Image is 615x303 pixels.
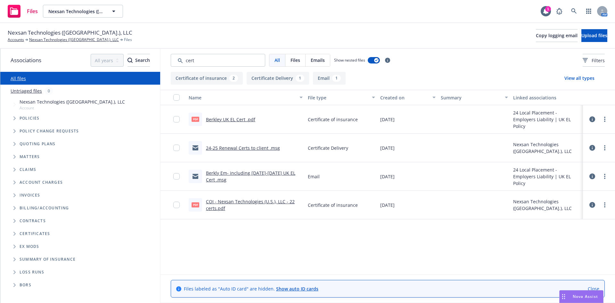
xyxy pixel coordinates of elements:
span: Associations [11,56,41,64]
button: Created on [378,90,438,105]
a: Berkly Em- including [DATE]-[DATE] UK EL Cert .msg [206,170,295,183]
a: All files [11,75,26,81]
span: Copy logging email [536,32,578,38]
span: Loss Runs [20,270,44,274]
a: Berkley UK EL Cert .pdf [206,116,255,122]
span: Invoices [20,193,40,197]
span: Files [124,37,132,43]
span: pdf [192,202,199,207]
span: Policies [20,116,40,120]
a: Untriaged files [11,88,42,94]
div: Tree Example [0,97,160,202]
span: Ex Mods [20,245,39,248]
button: Nexsan Technologies ([GEOGRAPHIC_DATA].), LLC [43,5,123,18]
a: more [601,173,609,180]
div: Created on [380,94,428,101]
button: Linked associations [511,90,583,105]
div: 1 [296,75,304,82]
span: [DATE] [380,145,395,151]
button: View all types [554,72,605,85]
div: 24 Local Placement - Employers Liability | UK EL Policy [513,109,580,130]
button: Nova Assist [559,290,603,303]
a: Report a Bug [553,5,566,18]
button: Certificate of insurance [171,72,243,85]
button: File type [305,90,378,105]
span: Nexsan Technologies ([GEOGRAPHIC_DATA].), LLC [20,98,125,105]
span: [DATE] [380,202,395,208]
a: Accounts [8,37,24,43]
div: 2 [229,75,238,82]
span: [DATE] [380,116,395,123]
a: Close [588,285,599,292]
input: Toggle Row Selected [173,145,180,151]
a: more [601,144,609,152]
span: Show nested files [334,57,365,63]
div: 0 [45,87,53,95]
div: Summary [441,94,501,101]
a: Files [5,2,40,20]
span: Email [308,173,320,180]
span: Matters [20,155,40,159]
span: Upload files [581,32,607,38]
a: more [601,201,609,209]
span: Nexsan Technologies ([GEOGRAPHIC_DATA].), LLC [8,29,132,37]
span: Filters [583,57,605,64]
span: Filters [592,57,605,64]
input: Select all [173,94,180,101]
span: Summary of insurance [20,257,76,261]
div: 1 [545,6,551,12]
button: Name [186,90,305,105]
span: Contracts [20,219,46,223]
div: 24 Local Placement - Employers Liability | UK EL Policy [513,166,580,187]
a: more [601,115,609,123]
div: Folder Tree Example [0,202,160,291]
span: Files [291,57,300,63]
div: Linked associations [513,94,580,101]
span: Certificate of insurance [308,202,358,208]
button: Summary [438,90,511,105]
a: Search [568,5,580,18]
span: All [275,57,280,63]
span: Certificate of insurance [308,116,358,123]
input: Toggle Row Selected [173,116,180,122]
span: Billing/Accounting [20,206,69,210]
div: Nexsan Technologies ([GEOGRAPHIC_DATA].), LLC [513,141,580,155]
button: Upload files [581,29,607,42]
input: Search by keyword... [171,54,265,67]
div: Name [189,94,296,101]
a: Nexsan Technologies ([GEOGRAPHIC_DATA].), LLC [29,37,119,43]
button: Email [313,72,346,85]
span: BORs [20,283,31,287]
span: Certificates [20,232,50,236]
a: Show auto ID cards [276,286,318,292]
span: Claims [20,168,36,172]
span: Nova Assist [573,294,598,299]
div: Drag to move [560,290,568,303]
button: Certificate Delivery [247,72,309,85]
span: Policy change requests [20,129,79,133]
div: 1 [332,75,341,82]
svg: Search [127,58,133,63]
span: Emails [311,57,325,63]
span: pdf [192,117,199,122]
span: Certificate Delivery [308,145,348,151]
span: Quoting plans [20,142,56,146]
div: Search [127,54,150,66]
span: Nexsan Technologies ([GEOGRAPHIC_DATA].), LLC [48,8,104,15]
a: Switch app [582,5,595,18]
span: [DATE] [380,173,395,180]
button: Copy logging email [536,29,578,42]
button: SearchSearch [127,54,150,67]
button: Filters [583,54,605,67]
input: Toggle Row Selected [173,202,180,208]
span: Files labeled as "Auto ID card" are hidden. [184,285,318,292]
span: Files [27,9,38,14]
a: 24-25 Renewal Certs to client .msg [206,145,280,151]
div: File type [308,94,368,101]
a: COI - Nexsan Technologies (U.S.), LLC - 22 certs.pdf [206,198,295,211]
input: Toggle Row Selected [173,173,180,180]
span: Account [20,105,125,111]
span: Account charges [20,181,63,184]
div: Nexsan Technologies ([GEOGRAPHIC_DATA].), LLC [513,198,580,212]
